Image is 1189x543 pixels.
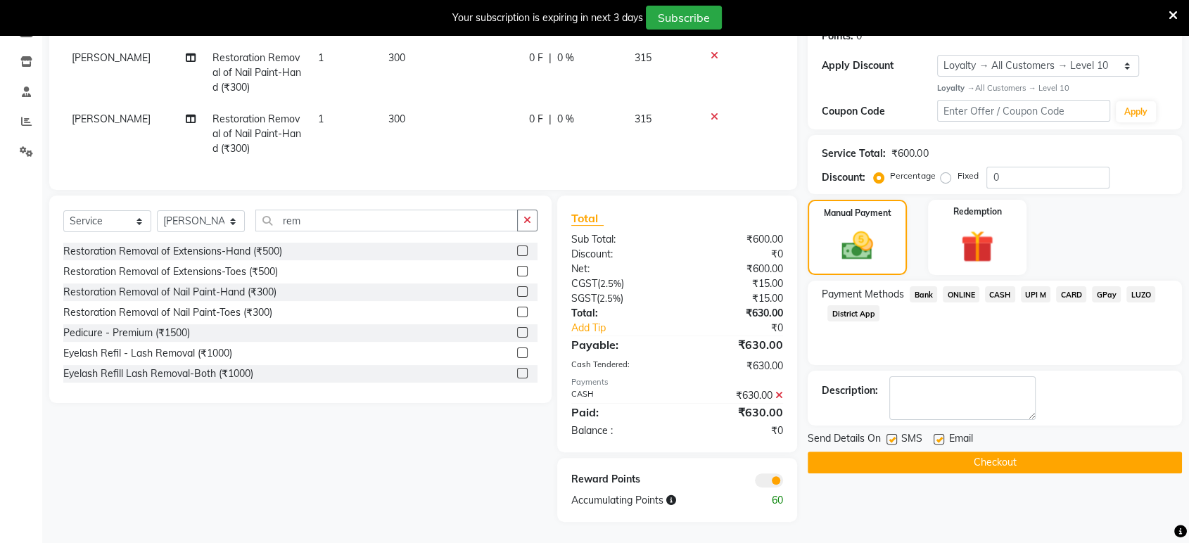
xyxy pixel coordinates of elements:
[827,305,879,321] span: District App
[678,336,794,353] div: ₹630.00
[950,226,1003,267] img: _gift.svg
[808,431,881,449] span: Send Details On
[63,326,190,340] div: Pedicure - Premium (₹1500)
[561,493,736,508] div: Accumulating Points
[678,359,794,373] div: ₹630.00
[735,493,794,508] div: 60
[697,321,794,336] div: ₹0
[388,51,405,64] span: 300
[808,452,1182,473] button: Checkout
[529,51,543,65] span: 0 F
[678,423,794,438] div: ₹0
[529,112,543,127] span: 0 F
[561,232,678,247] div: Sub Total:
[910,286,937,302] span: Bank
[635,51,651,64] span: 315
[678,291,794,306] div: ₹15.00
[571,292,597,305] span: SGST
[571,376,783,388] div: Payments
[561,359,678,373] div: Cash Tendered:
[635,113,651,125] span: 315
[824,207,891,219] label: Manual Payment
[63,346,232,361] div: Eyelash Refil - Lash Removal (₹1000)
[600,278,621,289] span: 2.5%
[571,277,597,290] span: CGST
[678,247,794,262] div: ₹0
[212,51,301,94] span: Restoration Removal of Nail Paint-Hand (₹300)
[937,100,1110,122] input: Enter Offer / Coupon Code
[561,306,678,321] div: Total:
[678,276,794,291] div: ₹15.00
[561,336,678,353] div: Payable:
[1092,286,1121,302] span: GPay
[561,321,697,336] a: Add Tip
[1056,286,1086,302] span: CARD
[832,228,882,264] img: _cash.svg
[678,306,794,321] div: ₹630.00
[561,423,678,438] div: Balance :
[63,244,282,259] div: Restoration Removal of Extensions-Hand (₹500)
[943,286,979,302] span: ONLINE
[822,104,937,119] div: Coupon Code
[561,262,678,276] div: Net:
[937,83,974,93] strong: Loyalty →
[561,247,678,262] div: Discount:
[646,6,722,30] button: Subscribe
[822,146,886,161] div: Service Total:
[822,58,937,73] div: Apply Discount
[63,285,276,300] div: Restoration Removal of Nail Paint-Hand (₹300)
[678,232,794,247] div: ₹600.00
[63,366,253,381] div: Eyelash Refill Lash Removal-Both (₹1000)
[318,113,324,125] span: 1
[212,113,301,155] span: Restoration Removal of Nail Paint-Hand (₹300)
[953,205,1001,218] label: Redemption
[549,51,552,65] span: |
[63,264,278,279] div: Restoration Removal of Extensions-Toes (₹500)
[1116,101,1156,122] button: Apply
[890,170,935,182] label: Percentage
[561,276,678,291] div: ( )
[891,146,928,161] div: ₹600.00
[452,11,643,25] div: Your subscription is expiring in next 3 days
[937,82,1168,94] div: All Customers → Level 10
[985,286,1015,302] span: CASH
[388,113,405,125] span: 300
[561,404,678,421] div: Paid:
[318,51,324,64] span: 1
[557,51,574,65] span: 0 %
[255,210,518,231] input: Search or Scan
[856,29,862,44] div: 0
[63,305,272,320] div: Restoration Removal of Nail Paint-Toes (₹300)
[549,112,552,127] span: |
[957,170,978,182] label: Fixed
[72,113,151,125] span: [PERSON_NAME]
[948,431,972,449] span: Email
[72,51,151,64] span: [PERSON_NAME]
[1021,286,1051,302] span: UPI M
[561,388,678,403] div: CASH
[901,431,922,449] span: SMS
[822,383,878,398] div: Description:
[557,112,574,127] span: 0 %
[1126,286,1155,302] span: LUZO
[678,262,794,276] div: ₹600.00
[678,404,794,421] div: ₹630.00
[561,291,678,306] div: ( )
[599,293,621,304] span: 2.5%
[678,388,794,403] div: ₹630.00
[822,287,904,302] span: Payment Methods
[822,29,853,44] div: Points:
[561,472,678,487] div: Reward Points
[822,170,865,185] div: Discount:
[571,211,604,226] span: Total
